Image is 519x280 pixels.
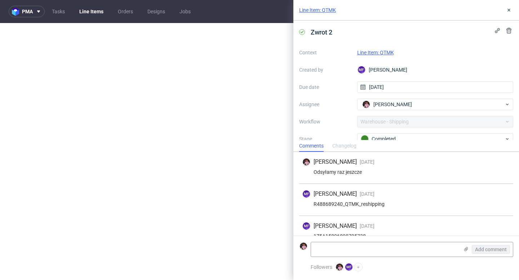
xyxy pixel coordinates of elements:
label: Due date [299,83,351,91]
span: [PERSON_NAME] [373,101,412,108]
span: [DATE] [360,191,374,197]
button: pma [9,6,45,17]
label: Created by [299,66,351,74]
img: logo [12,8,22,16]
img: Aleks Ziemkowski [336,263,343,271]
img: Aleks Ziemkowski [300,243,307,250]
a: Tasks [48,6,69,17]
figcaption: MF [303,222,310,230]
a: Line Items [75,6,108,17]
span: pma [22,9,33,14]
figcaption: MF [303,190,310,198]
a: Jobs [175,6,195,17]
span: Followers [311,264,332,270]
label: Assignee [299,100,351,109]
button: + [354,263,363,271]
div: 1Z5A15806898795738 [302,233,510,239]
div: [PERSON_NAME] [357,64,514,76]
label: Stage [299,135,351,143]
img: Aleks Ziemkowski [363,101,370,108]
a: Orders [114,6,137,17]
div: Odsyłamy raz jeszcze [302,169,510,175]
a: Line Item: QTMK [299,6,336,14]
div: R488689240_QTMK_reshipping [302,201,510,207]
div: Changelog [332,140,356,152]
span: [DATE] [360,159,374,165]
a: Line Item: QTMK [357,50,394,55]
img: Aleks Ziemkowski [303,158,310,166]
label: Context [299,48,351,57]
span: Zwrot 2 [308,26,335,38]
a: Designs [143,6,169,17]
div: Completed [361,135,504,143]
span: [PERSON_NAME] [314,190,357,198]
figcaption: MF [345,263,352,271]
span: [PERSON_NAME] [314,158,357,166]
span: [PERSON_NAME] [314,222,357,230]
span: [DATE] [360,223,374,229]
figcaption: MF [358,66,365,73]
div: Comments [299,140,324,152]
label: Workflow [299,117,351,126]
